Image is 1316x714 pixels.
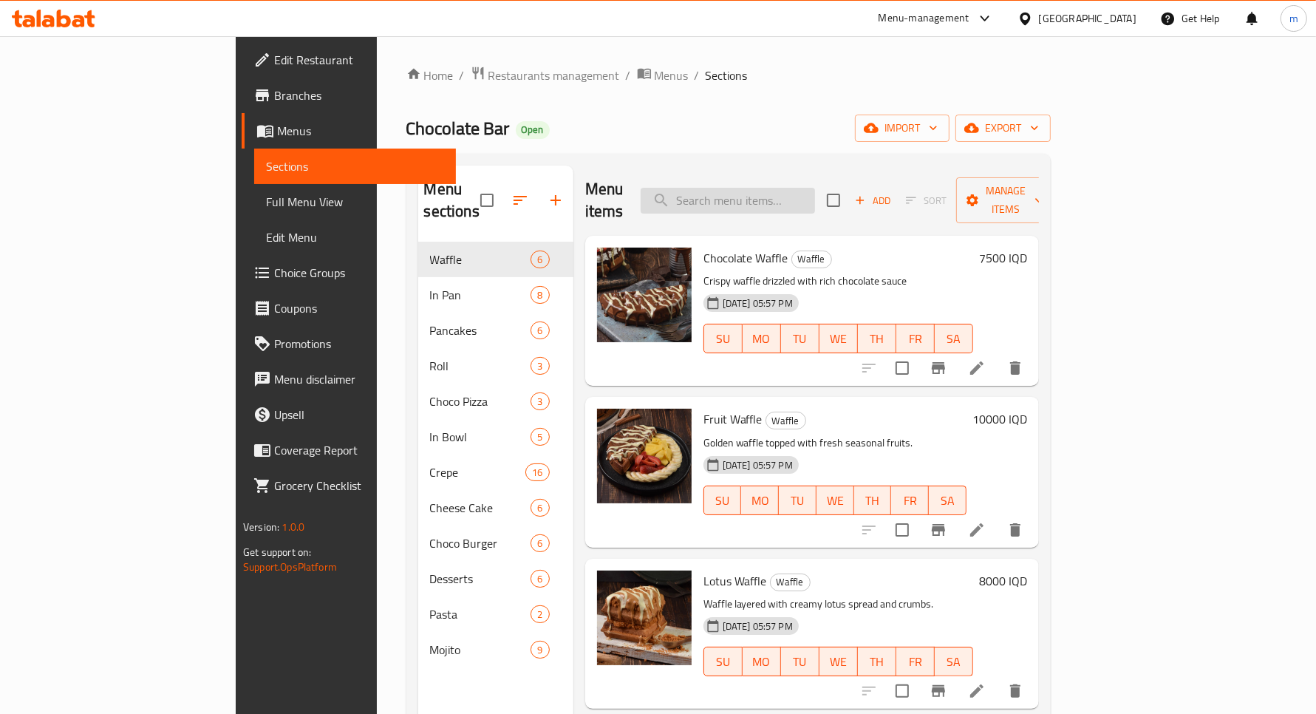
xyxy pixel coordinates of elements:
[766,412,805,429] span: Waffle
[254,220,455,255] a: Edit Menu
[243,517,279,537] span: Version:
[935,490,961,511] span: SA
[879,10,969,27] div: Menu-management
[955,115,1051,142] button: export
[531,288,548,302] span: 8
[860,490,886,511] span: TH
[531,359,548,373] span: 3
[430,392,531,410] span: Choco Pizza
[902,328,929,350] span: FR
[430,286,531,304] span: In Pan
[531,643,548,657] span: 9
[854,486,892,515] button: TH
[531,605,549,623] div: items
[418,277,573,313] div: In Pan8
[968,521,986,539] a: Edit menu item
[703,247,788,269] span: Chocolate Waffle
[430,322,531,339] div: Pancakes
[242,113,455,149] a: Menus
[703,324,743,353] button: SU
[531,324,548,338] span: 6
[867,119,938,137] span: import
[277,122,443,140] span: Menus
[747,490,773,511] span: MO
[531,428,549,446] div: items
[706,67,748,84] span: Sections
[781,324,819,353] button: TU
[418,242,573,277] div: Waffle6
[418,236,573,673] nav: Menu sections
[242,361,455,397] a: Menu disclaimer
[849,189,896,212] button: Add
[516,123,550,136] span: Open
[531,395,548,409] span: 3
[502,183,538,218] span: Sort sections
[825,328,852,350] span: WE
[418,455,573,490] div: Crepe16
[430,605,531,623] span: Pasta
[891,486,929,515] button: FR
[274,299,443,317] span: Coupons
[242,468,455,503] a: Grocery Checklist
[819,324,858,353] button: WE
[243,557,337,577] a: Support.OpsPlatform
[460,67,465,84] li: /
[274,51,443,69] span: Edit Restaurant
[887,353,918,384] span: Select to update
[430,499,531,517] span: Cheese Cake
[531,641,549,659] div: items
[956,177,1055,223] button: Manage items
[531,392,549,410] div: items
[531,322,549,339] div: items
[430,251,531,268] div: Waffle
[531,286,549,304] div: items
[418,384,573,419] div: Choco Pizza3
[695,67,700,84] li: /
[896,189,956,212] span: Select section first
[897,490,923,511] span: FR
[418,632,573,667] div: Mojito9
[785,490,811,511] span: TU
[816,486,854,515] button: WE
[998,512,1033,548] button: delete
[703,486,742,515] button: SU
[266,157,443,175] span: Sections
[242,290,455,326] a: Coupons
[896,324,935,353] button: FR
[254,184,455,220] a: Full Menu View
[242,255,455,290] a: Choice Groups
[430,534,531,552] div: Choco Burger
[406,66,1051,85] nav: breadcrumb
[531,501,548,515] span: 6
[242,78,455,113] a: Branches
[430,641,531,659] span: Mojito
[743,324,781,353] button: MO
[430,357,531,375] div: Roll
[741,486,779,515] button: MO
[531,570,549,588] div: items
[703,595,973,613] p: Waffle layered with creamy lotus spread and crumbs.
[516,121,550,139] div: Open
[710,328,737,350] span: SU
[266,193,443,211] span: Full Menu View
[849,189,896,212] span: Add item
[968,359,986,377] a: Edit menu item
[703,570,767,592] span: Lotus Waffle
[242,432,455,468] a: Coverage Report
[597,409,692,503] img: Fruit Waffle
[430,570,531,588] span: Desserts
[538,183,573,218] button: Add section
[418,313,573,348] div: Pancakes6
[531,537,548,551] span: 6
[637,66,689,85] a: Menus
[274,477,443,494] span: Grocery Checklist
[471,66,620,85] a: Restaurants management
[998,673,1033,709] button: delete
[430,428,531,446] div: In Bowl
[921,673,956,709] button: Branch-specific-item
[968,682,986,700] a: Edit menu item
